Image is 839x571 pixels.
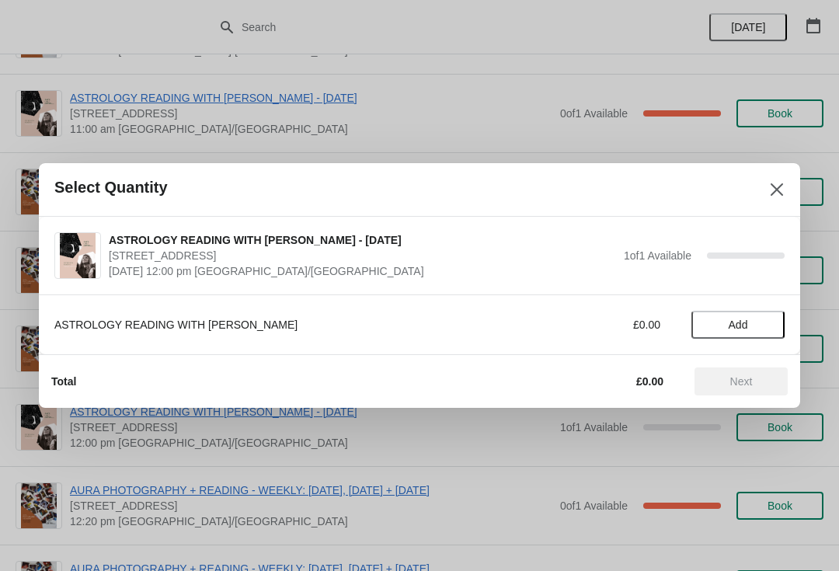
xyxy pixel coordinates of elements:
[109,248,616,263] span: [STREET_ADDRESS]
[729,319,748,331] span: Add
[517,317,660,333] div: £0.00
[636,375,663,388] strong: £0.00
[54,179,168,197] h2: Select Quantity
[60,233,96,278] img: ASTROLOGY READING WITH AMANDA - 16TH AUGUST | 74 Broadway Market, London, UK | August 16 | 12:00 ...
[54,317,486,333] div: ASTROLOGY READING WITH [PERSON_NAME]
[624,249,691,262] span: 1 of 1 Available
[691,311,785,339] button: Add
[109,263,616,279] span: [DATE] 12:00 pm [GEOGRAPHIC_DATA]/[GEOGRAPHIC_DATA]
[763,176,791,204] button: Close
[109,232,616,248] span: ASTROLOGY READING WITH [PERSON_NAME] - [DATE]
[51,375,76,388] strong: Total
